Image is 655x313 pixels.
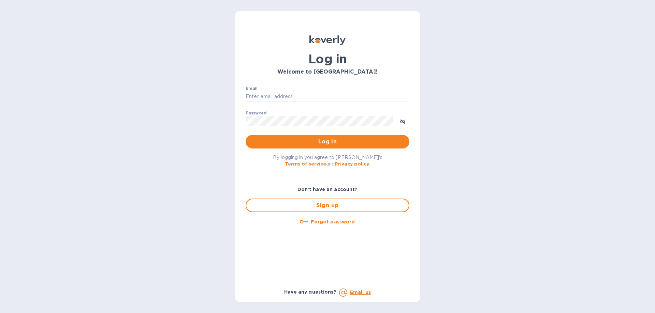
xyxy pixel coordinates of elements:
[246,87,258,91] label: Email
[285,161,326,167] a: Terms of service
[335,161,369,167] a: Privacy policy
[396,114,409,128] button: toggle password visibility
[246,199,409,212] button: Sign up
[246,135,409,148] button: Log in
[246,111,266,115] label: Password
[309,35,346,45] img: Koverly
[311,219,355,224] u: Forgot password
[284,289,336,295] b: Have any questions?
[273,155,382,167] span: By logging in you agree to [PERSON_NAME]'s and .
[251,138,404,146] span: Log in
[246,92,409,102] input: Enter email address
[252,201,403,209] span: Sign up
[350,289,371,295] a: Email us
[246,52,409,66] h1: Log in
[297,187,358,192] b: Don't have an account?
[246,69,409,75] h3: Welcome to [GEOGRAPHIC_DATA]!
